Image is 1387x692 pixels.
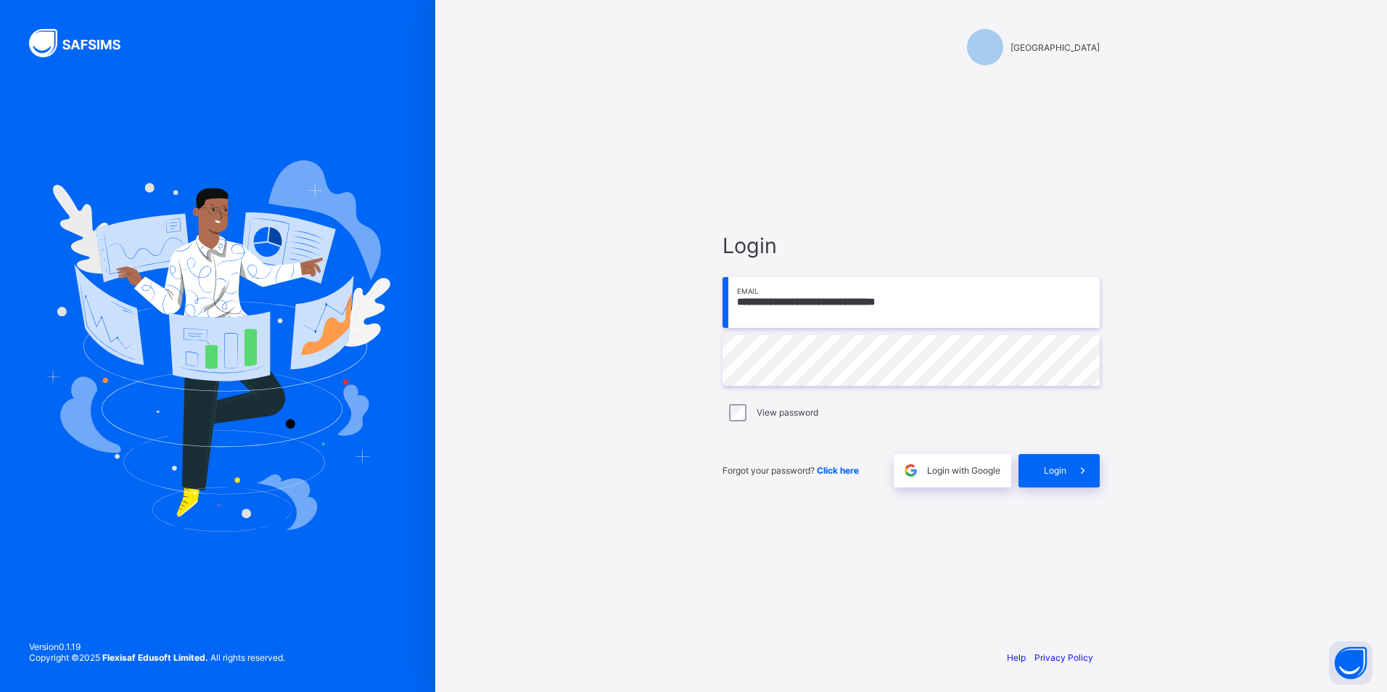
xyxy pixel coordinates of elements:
strong: Flexisaf Edusoft Limited. [102,652,208,663]
img: Hero Image [45,160,390,532]
img: google.396cfc9801f0270233282035f929180a.svg [902,462,919,479]
span: Version 0.1.19 [29,641,285,652]
span: Forgot your password? [723,465,859,476]
span: Copyright © 2025 All rights reserved. [29,652,285,663]
img: SAFSIMS Logo [29,29,138,57]
span: [GEOGRAPHIC_DATA] [1011,42,1100,53]
a: Help [1007,652,1026,663]
label: View password [757,407,818,418]
span: Login with Google [927,465,1000,476]
span: Login [723,233,1100,258]
span: Login [1044,465,1066,476]
button: Open asap [1329,641,1372,685]
a: Privacy Policy [1034,652,1093,663]
a: Click here [817,465,859,476]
